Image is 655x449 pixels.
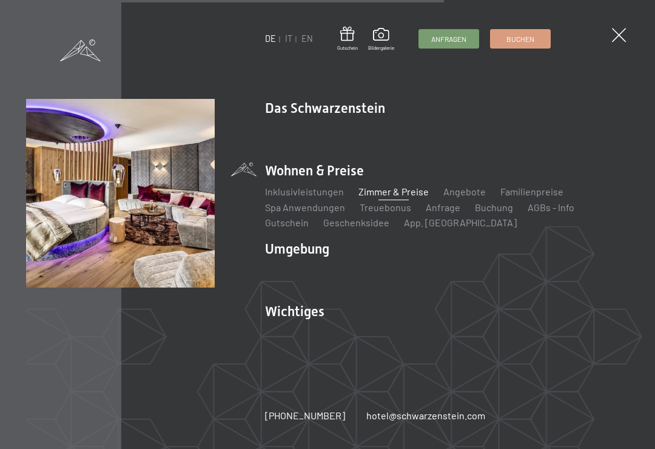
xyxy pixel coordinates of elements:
span: Gutschein [337,45,358,52]
a: EN [301,33,313,44]
a: hotel@schwarzenstein.com [366,409,485,422]
a: Buchung [475,201,513,213]
a: AGBs - Info [528,201,574,213]
a: Zimmer & Preise [358,186,429,197]
a: [PHONE_NUMBER] [265,409,345,422]
span: Buchen [506,34,534,44]
a: Geschenksidee [323,217,389,228]
a: Gutschein [265,217,309,228]
a: App. [GEOGRAPHIC_DATA] [404,217,517,228]
a: DE [265,33,276,44]
a: Anfragen [419,30,479,48]
a: Inklusivleistungen [265,186,344,197]
a: IT [285,33,292,44]
a: Angebote [443,186,486,197]
a: Spa Anwendungen [265,201,345,213]
a: Anfrage [426,201,460,213]
a: Treuebonus [360,201,411,213]
a: Gutschein [337,27,358,52]
a: Bildergalerie [368,28,394,51]
span: [PHONE_NUMBER] [265,410,345,421]
a: Familienpreise [500,186,563,197]
span: Bildergalerie [368,45,394,52]
span: Anfragen [431,34,466,44]
a: Buchen [491,30,550,48]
